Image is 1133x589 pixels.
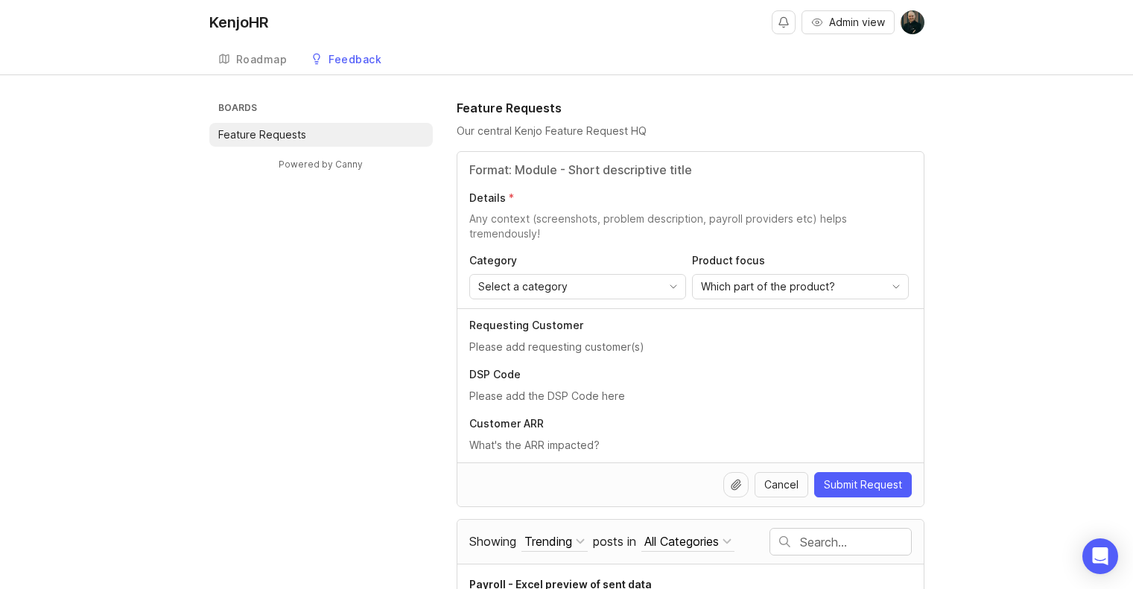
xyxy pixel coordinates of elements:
span: Submit Request [824,477,902,492]
a: Feedback [302,45,390,75]
div: toggle menu [469,274,686,299]
h1: Feature Requests [457,99,562,117]
div: Open Intercom Messenger [1082,538,1118,574]
a: Feature Requests [209,123,433,147]
svg: toggle icon [661,281,685,293]
div: All Categories [644,533,719,550]
div: KenjoHR [209,15,269,30]
p: Customer ARR [469,416,912,431]
h3: Boards [215,99,433,120]
span: Admin view [829,15,885,30]
input: Search… [800,534,911,550]
input: Please add the DSP Code here [469,388,912,404]
p: Product focus [692,253,909,268]
p: Details [469,191,506,206]
button: posts in [641,532,734,552]
button: Cancel [755,472,808,497]
div: Trending [524,533,572,550]
span: posts in [593,534,636,549]
button: Showing [521,532,588,552]
p: Category [469,253,686,268]
span: Select a category [478,278,568,295]
span: Showing [469,534,516,549]
p: Feature Requests [218,127,306,142]
span: Cancel [764,477,799,492]
div: Feedback [329,54,381,65]
button: Notifications [772,10,796,34]
svg: toggle icon [884,281,908,293]
input: Please add requesting customer(s) [469,339,912,355]
p: DSP Code [469,367,912,382]
div: Our central Kenjo Feature Request HQ [457,123,924,139]
input: What's the ARR impacted? [469,437,912,453]
div: toggle menu [692,274,909,299]
a: Powered by Canny [276,156,365,173]
input: Title [469,161,912,179]
img: Christian Kaller [901,10,924,34]
p: Requesting Customer [469,318,912,333]
div: Roadmap [236,54,288,65]
textarea: Details [469,211,912,241]
span: Which part of the product? [701,278,835,295]
button: Submit Request [814,472,912,497]
a: Roadmap [209,45,296,75]
button: Admin view [802,10,895,34]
